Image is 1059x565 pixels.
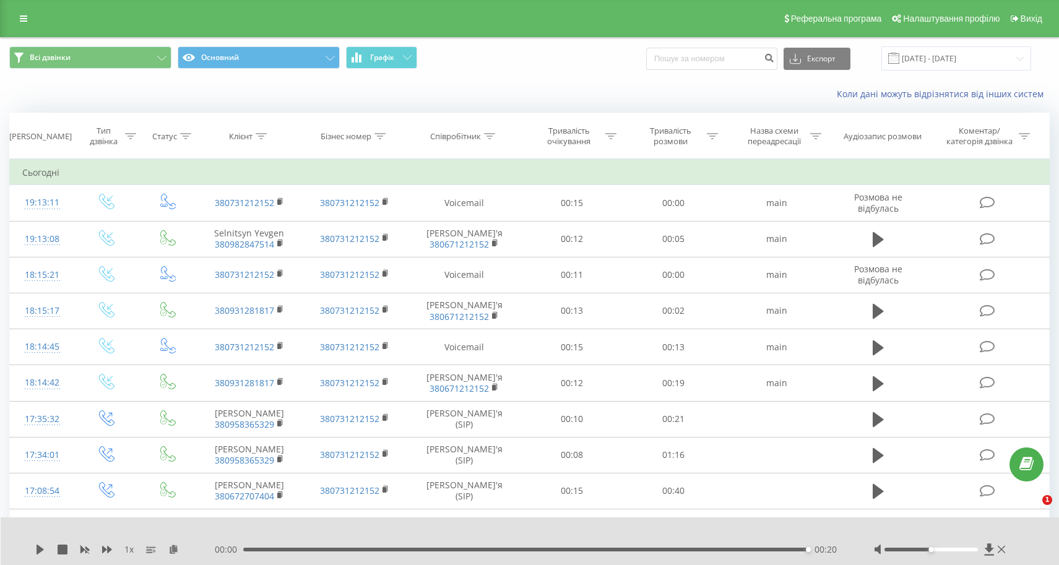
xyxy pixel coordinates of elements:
td: main [724,365,830,401]
td: 00:13 [623,329,724,365]
td: [PERSON_NAME]'я (SIP) [407,473,521,509]
span: Вихід [1021,14,1042,24]
button: Графік [346,46,417,69]
td: main [724,185,830,221]
a: 380982847514 [215,238,274,250]
a: 380731212152 [320,485,379,496]
td: main [724,257,830,293]
div: 19:13:08 [22,227,62,251]
a: 380731212152 [320,377,379,389]
td: Сьогодні [10,160,1050,185]
div: 17:35:32 [22,407,62,431]
a: 380731212152 [320,449,379,460]
td: [PERSON_NAME]'я [407,221,521,257]
a: 380672707404 [215,490,274,502]
div: [PERSON_NAME] [9,131,72,142]
td: 00:00 [623,257,724,293]
td: 00:40 [623,509,724,545]
td: [PERSON_NAME] [196,437,302,473]
td: 00:11 [521,257,623,293]
td: Selnitsyn Yevgen [196,221,302,257]
div: Статус [152,131,177,142]
td: [PERSON_NAME]'я (SIP) [407,509,521,545]
td: 00:15 [521,473,623,509]
span: Всі дзвінки [30,53,71,63]
td: 00:12 [521,365,623,401]
div: Accessibility label [928,547,933,552]
td: 00:00 [623,185,724,221]
div: Тип дзвінка [85,126,122,147]
a: 380931281817 [215,304,274,316]
td: 00:17 [521,509,623,545]
button: Основний [178,46,340,69]
div: 17:34:01 [22,443,62,467]
a: 380731212152 [320,304,379,316]
div: 17:07:02 [22,515,62,539]
span: 1 [1042,495,1052,505]
td: 00:19 [623,365,724,401]
div: Коментар/категорія дзвінка [943,126,1016,147]
a: 380671212152 [430,311,489,322]
a: 380731212152 [215,341,274,353]
a: 380931281817 [215,377,274,389]
a: 380731212152 [320,341,379,353]
a: 380731212152 [215,269,274,280]
td: main [724,221,830,257]
div: Accessibility label [806,547,811,552]
a: 380958365329 [215,418,274,430]
td: 00:02 [623,293,724,329]
a: 380731212152 [320,233,379,244]
td: 00:10 [521,401,623,437]
span: Реферальна програма [791,14,882,24]
div: 18:14:45 [22,335,62,359]
a: 380731212152 [215,197,274,209]
a: Коли дані можуть відрізнятися вiд інших систем [837,88,1050,100]
td: Voicemail [407,185,521,221]
td: 01:16 [623,437,724,473]
td: 00:05 [623,221,724,257]
td: [PERSON_NAME]'я [407,365,521,401]
iframe: Intercom live chat [1017,495,1047,525]
a: 380731212152 [320,413,379,425]
span: 00:00 [215,543,243,556]
td: [PERSON_NAME]'я [407,293,521,329]
td: [PERSON_NAME] [196,401,302,437]
td: [PERSON_NAME]'я (SIP) [407,437,521,473]
div: 17:08:54 [22,479,62,503]
div: Клієнт [229,131,253,142]
a: 380731212152 [320,269,379,280]
td: [PERSON_NAME] [196,473,302,509]
div: 19:13:11 [22,191,62,215]
div: Аудіозапис розмови [844,131,922,142]
td: main [724,293,830,329]
button: Експорт [784,48,850,70]
td: Voicemail [407,257,521,293]
span: Розмова не відбулась [854,263,902,286]
div: Тривалість розмови [638,126,704,147]
span: 00:20 [815,543,837,556]
a: 380671212152 [430,238,489,250]
div: 18:14:42 [22,371,62,395]
a: 380731212152 [320,197,379,209]
td: 00:12 [521,221,623,257]
td: 00:15 [521,329,623,365]
input: Пошук за номером [646,48,777,70]
td: 00:15 [521,185,623,221]
div: 18:15:17 [22,299,62,323]
td: 00:08 [521,437,623,473]
div: Назва схеми переадресації [741,126,807,147]
span: Графік [370,53,394,62]
span: Налаштування профілю [903,14,1000,24]
button: Всі дзвінки [9,46,171,69]
div: Тривалість очікування [536,126,602,147]
a: 380958365329 [215,454,274,466]
td: 00:40 [623,473,724,509]
div: Співробітник [430,131,481,142]
span: Розмова не відбулась [854,191,902,214]
td: Voicemail [407,329,521,365]
span: 1 x [124,543,134,556]
td: 00:21 [623,401,724,437]
td: 00:13 [521,293,623,329]
div: 18:15:21 [22,263,62,287]
div: Бізнес номер [321,131,371,142]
